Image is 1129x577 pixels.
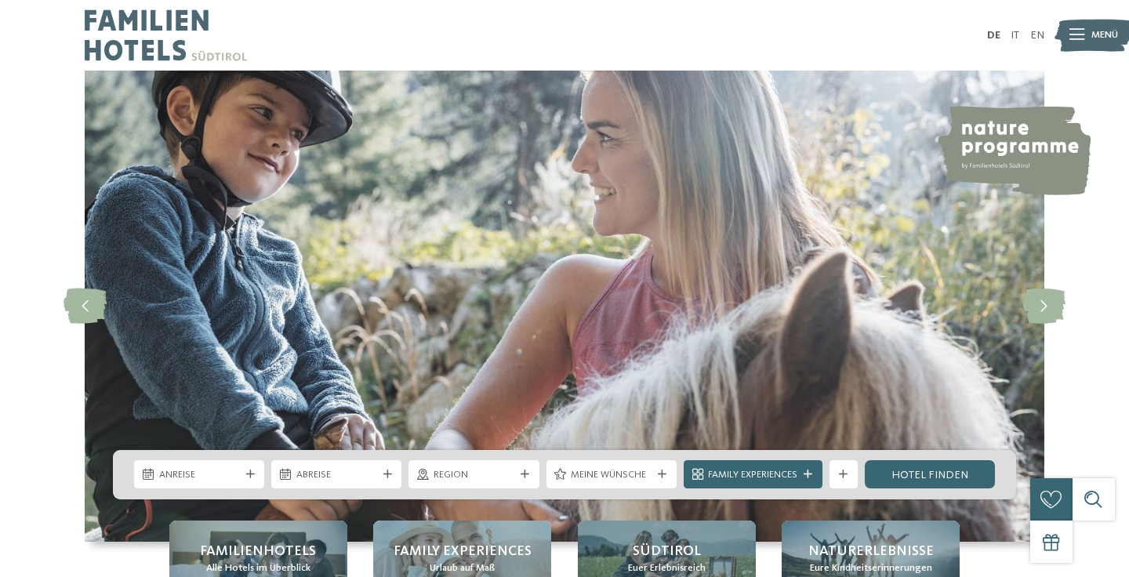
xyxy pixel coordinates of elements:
[935,106,1091,195] img: nature programme by Familienhotels Südtirol
[1030,30,1044,41] a: EN
[1091,28,1118,42] span: Menü
[810,561,932,575] span: Eure Kindheitserinnerungen
[808,542,934,561] span: Naturerlebnisse
[628,561,706,575] span: Euer Erlebnisreich
[430,561,495,575] span: Urlaub auf Maß
[296,468,377,482] span: Abreise
[708,468,797,482] span: Family Experiences
[85,71,1044,542] img: Familienhotels Südtirol: The happy family places
[200,542,316,561] span: Familienhotels
[865,460,995,488] a: Hotel finden
[1011,30,1019,41] a: IT
[633,542,701,561] span: Südtirol
[434,468,514,482] span: Region
[571,468,652,482] span: Meine Wünsche
[159,468,240,482] span: Anreise
[394,542,532,561] span: Family Experiences
[987,30,1000,41] a: DE
[206,561,310,575] span: Alle Hotels im Überblick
